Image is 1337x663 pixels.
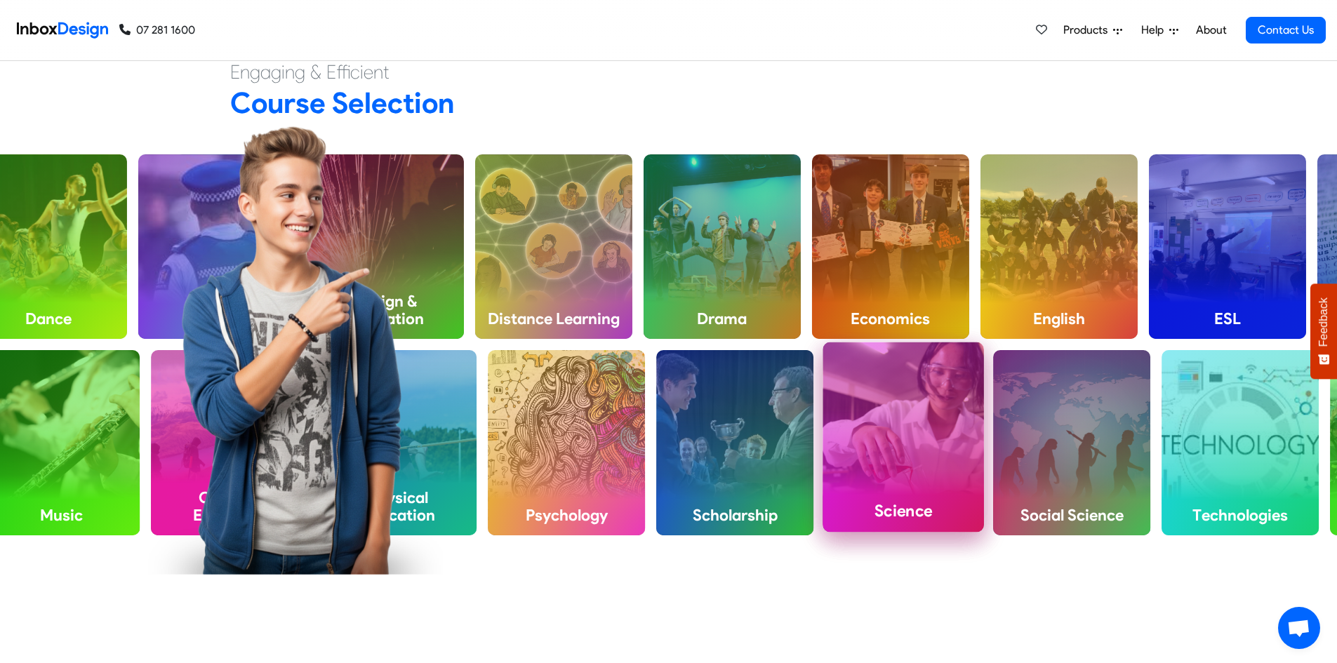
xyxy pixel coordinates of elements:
h4: Science [823,490,984,533]
h4: Physical Education [319,477,477,535]
h4: Drama [644,298,801,339]
a: About [1192,16,1230,44]
button: Feedback - Show survey [1310,283,1337,379]
h4: ESL [1149,298,1306,339]
h4: Design & Innovation [307,281,464,340]
h4: Social Science [993,495,1150,535]
h4: Technologies [1162,495,1319,535]
h4: Distance Learning [475,298,632,339]
a: Open chat [1278,607,1320,649]
span: Products [1063,22,1113,39]
h4: Engaging & Efficient [230,60,1107,85]
h4: Defence [138,298,295,339]
h4: English [980,298,1138,339]
h4: Scholarship [656,495,813,535]
h2: Course Selection [230,85,1107,121]
a: Contact Us [1246,17,1326,43]
h4: Psychology [488,495,645,535]
span: Feedback [1317,297,1330,347]
img: boy_pointing_to_right.png [147,126,444,575]
a: Help [1136,16,1184,44]
a: 07 281 1600 [119,22,195,39]
h4: Economics [812,298,969,339]
a: Products [1058,16,1128,44]
span: Help [1141,22,1169,39]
